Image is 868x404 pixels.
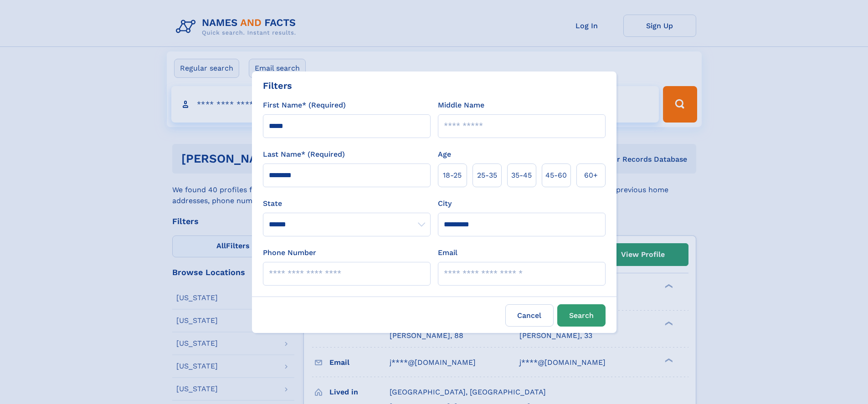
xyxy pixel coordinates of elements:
span: 25‑35 [477,170,497,181]
label: City [438,198,452,209]
button: Search [557,304,606,327]
label: Email [438,247,457,258]
label: Phone Number [263,247,316,258]
div: Filters [263,79,292,92]
label: State [263,198,431,209]
span: 60+ [584,170,598,181]
label: First Name* (Required) [263,100,346,111]
span: 45‑60 [545,170,567,181]
label: Cancel [505,304,554,327]
label: Age [438,149,451,160]
span: 18‑25 [443,170,462,181]
label: Last Name* (Required) [263,149,345,160]
label: Middle Name [438,100,484,111]
span: 35‑45 [511,170,532,181]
